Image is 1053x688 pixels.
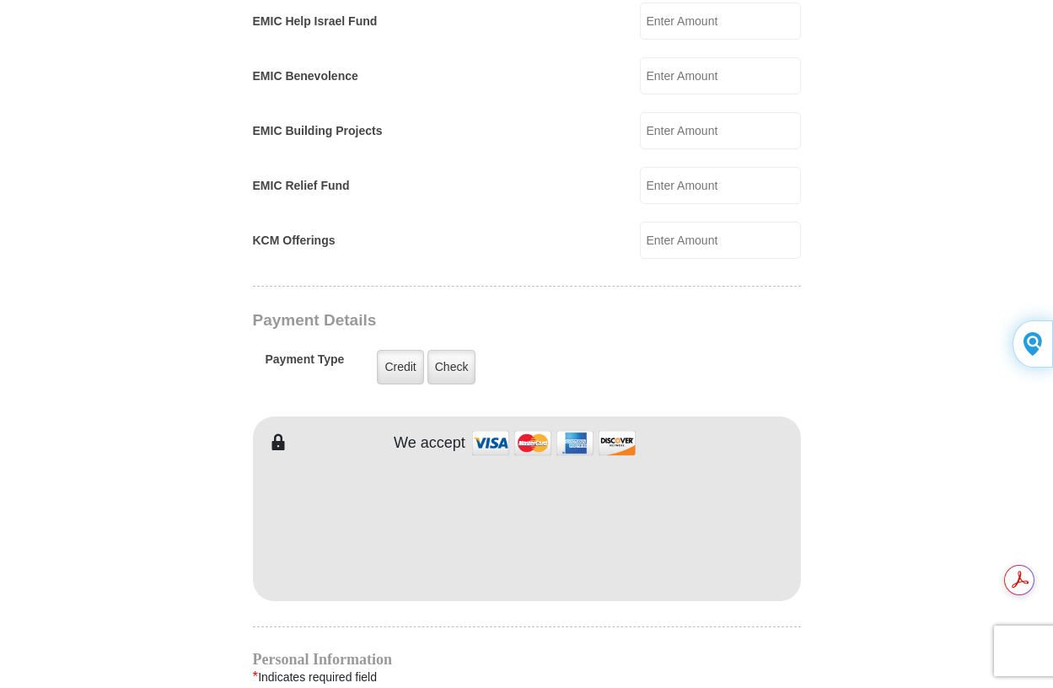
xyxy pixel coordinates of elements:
[266,352,345,375] h5: Payment Type
[427,350,476,384] label: Check
[253,13,378,30] label: EMIC Help Israel Fund
[640,167,801,204] input: Enter Amount
[640,57,801,94] input: Enter Amount
[640,112,801,149] input: Enter Amount
[253,67,358,85] label: EMIC Benevolence
[640,3,801,40] input: Enter Amount
[253,311,683,331] h3: Payment Details
[394,434,465,453] h4: We accept
[253,232,336,250] label: KCM Offerings
[377,350,423,384] label: Credit
[470,425,638,461] img: credit cards accepted
[253,666,801,688] div: Indicates required field
[253,653,801,666] h4: Personal Information
[253,177,350,195] label: EMIC Relief Fund
[640,222,801,259] input: Enter Amount
[253,122,383,140] label: EMIC Building Projects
